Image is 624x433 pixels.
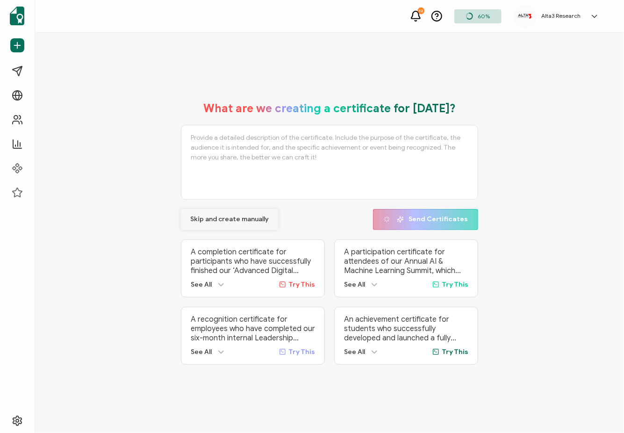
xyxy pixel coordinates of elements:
h5: Alta3 Research [541,13,581,19]
p: A completion certificate for participants who have successfully finished our ‘Advanced Digital Ma... [191,247,315,275]
p: An achievement certificate for students who successfully developed and launched a fully functiona... [344,315,468,343]
span: See All [344,348,365,356]
button: Skip and create manually [181,209,278,230]
span: Try This [288,348,315,356]
img: 7ee72628-a328-4fe9-aed3-aef23534b8a8.png [518,14,532,18]
span: See All [344,281,365,289]
h1: What are we creating a certificate for [DATE]? [203,101,456,115]
span: Skip and create manually [190,216,269,223]
p: A recognition certificate for employees who have completed our six-month internal Leadership Deve... [191,315,315,343]
img: sertifier-logomark-colored.svg [10,7,24,25]
p: A participation certificate for attendees of our Annual AI & Machine Learning Summit, which broug... [344,247,468,275]
span: 60% [478,13,490,20]
span: Try This [442,281,468,289]
div: 12 [418,7,424,14]
span: See All [191,281,212,289]
span: Try This [288,281,315,289]
span: See All [191,348,212,356]
span: Try This [442,348,468,356]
